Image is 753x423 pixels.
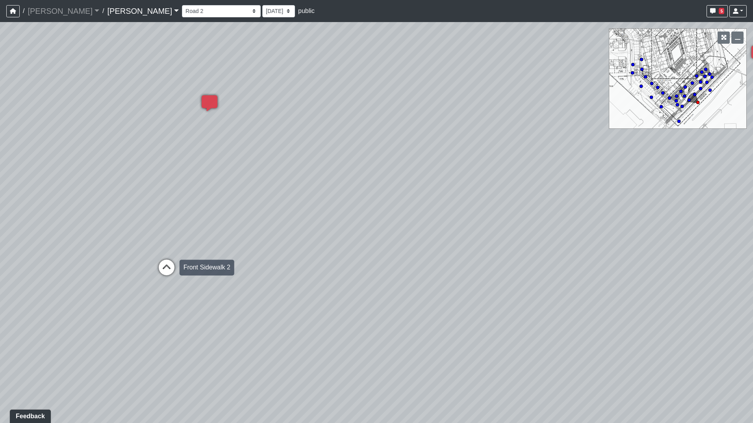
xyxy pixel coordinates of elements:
[180,260,234,275] div: Front Sidewalk 2
[707,5,728,17] button: 5
[107,3,179,19] a: [PERSON_NAME]
[719,8,724,14] span: 5
[6,407,52,423] iframe: Ybug feedback widget
[28,3,99,19] a: [PERSON_NAME]
[20,3,28,19] span: /
[298,7,315,14] span: public
[99,3,107,19] span: /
